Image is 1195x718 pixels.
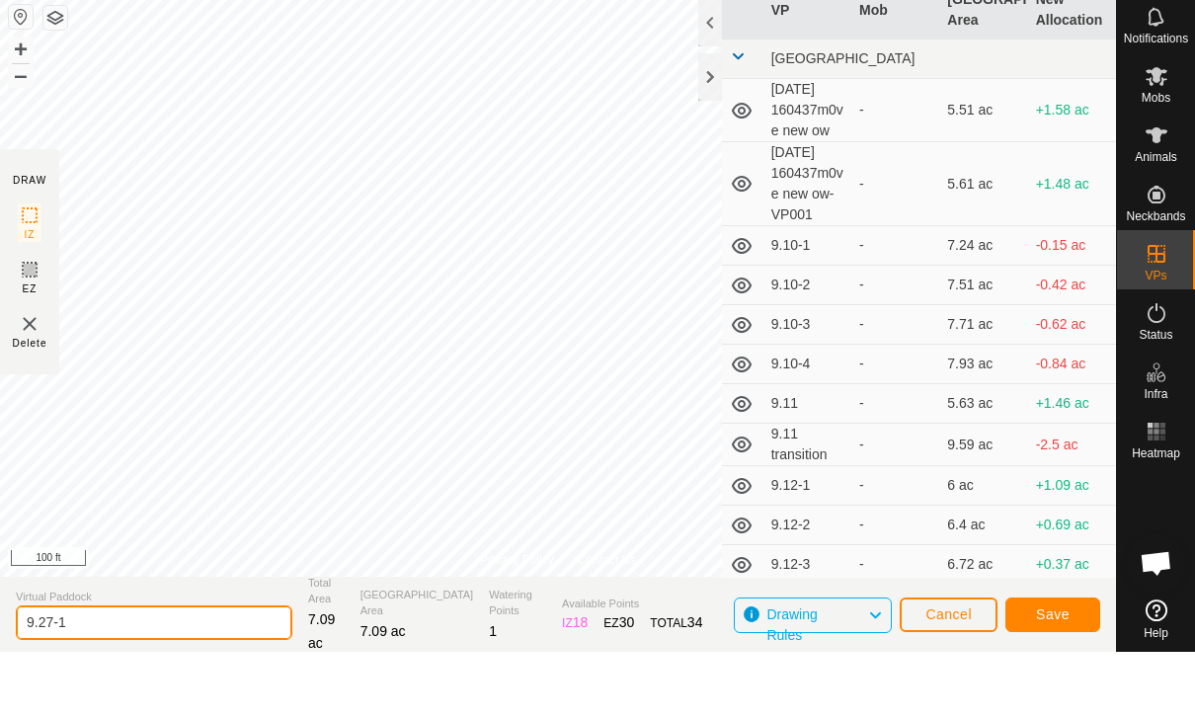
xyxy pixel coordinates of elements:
[1028,371,1116,411] td: -0.62 ac
[763,332,851,371] td: 9.10-2
[480,617,554,635] a: Privacy Policy
[925,673,972,688] span: Cancel
[9,129,33,153] button: –
[763,208,851,292] td: [DATE] 160437m0ve new ow-VP001
[851,47,939,106] th: Mob
[1139,395,1172,407] span: Status
[939,332,1027,371] td: 7.51 ac
[1028,411,1116,450] td: -0.84 ac
[578,617,636,635] a: Contact Us
[939,450,1027,490] td: 5.63 ac
[24,16,271,51] img: Gallagher Logo
[308,678,335,717] span: 7.09 ac
[311,24,327,44] span: JE
[687,680,703,696] span: 34
[766,673,817,709] span: Drawing Rules
[1028,450,1116,490] td: +1.46 ac
[1142,158,1170,170] span: Mobs
[859,341,931,361] div: -
[619,680,635,696] span: 30
[13,239,46,254] div: DRAW
[1028,292,1116,332] td: -0.15 ac
[603,678,634,699] div: EZ
[18,378,41,402] img: VP
[1036,673,1070,688] span: Save
[763,411,851,450] td: 9.10-4
[763,532,851,572] td: 9.12-1
[771,117,916,132] span: [GEOGRAPHIC_DATA]
[1005,664,1100,698] button: Save
[763,145,851,208] td: [DATE] 160437m0ve new ow
[43,72,67,96] button: Map Layers
[489,689,497,705] span: 1
[900,664,997,698] button: Cancel
[1145,336,1166,348] span: VPs
[1028,490,1116,532] td: -2.5 ac
[1028,611,1116,651] td: +0.37 ac
[939,572,1027,611] td: 6.4 ac
[859,501,931,521] div: -
[489,653,546,685] span: Watering Points
[939,411,1027,450] td: 7.93 ac
[1127,599,1186,659] div: Open chat
[939,47,1027,106] th: [GEOGRAPHIC_DATA] Area
[1117,658,1195,713] a: Help
[9,71,33,95] button: Reset Map
[859,581,931,601] div: -
[763,490,851,532] td: 9.11 transition
[939,292,1027,332] td: 7.24 ac
[1124,99,1188,111] span: Notifications
[939,145,1027,208] td: 5.51 ac
[1028,572,1116,611] td: +0.69 ac
[1126,277,1185,288] span: Neckbands
[859,380,931,401] div: -
[939,371,1027,411] td: 7.71 ac
[16,655,292,672] span: Virtual Paddock
[939,611,1027,651] td: 6.72 ac
[573,680,589,696] span: 18
[859,459,931,480] div: -
[859,620,931,641] div: -
[939,208,1027,292] td: 5.61 ac
[562,662,702,678] span: Available Points
[1144,454,1167,466] span: Infra
[9,104,33,127] button: +
[763,292,851,332] td: 9.10-1
[562,678,588,699] div: IZ
[1028,47,1116,106] th: New Allocation
[1128,40,1183,51] span: Schedules
[1135,217,1177,229] span: Animals
[859,240,931,261] div: -
[23,348,38,362] span: EZ
[1028,208,1116,292] td: +1.48 ac
[939,532,1027,572] td: 6 ac
[1144,693,1168,705] span: Help
[859,166,931,187] div: -
[360,653,474,685] span: [GEOGRAPHIC_DATA] Area
[1028,332,1116,371] td: -0.42 ac
[308,641,345,674] span: Total Area
[859,301,931,322] div: -
[763,371,851,411] td: 9.10-3
[763,611,851,651] td: 9.12-3
[859,420,931,440] div: -
[25,293,36,308] span: IZ
[734,12,1116,36] h2: VP Area Comparison
[1132,514,1180,525] span: Heatmap
[13,402,47,417] span: Delete
[1028,145,1116,208] td: +1.58 ac
[360,689,406,705] span: 7.09 ac
[939,490,1027,532] td: 9.59 ac
[859,541,931,562] div: -
[650,678,702,699] div: TOTAL
[763,450,851,490] td: 9.11
[763,47,851,106] th: VP
[763,572,851,611] td: 9.12-2
[1028,532,1116,572] td: +1.09 ac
